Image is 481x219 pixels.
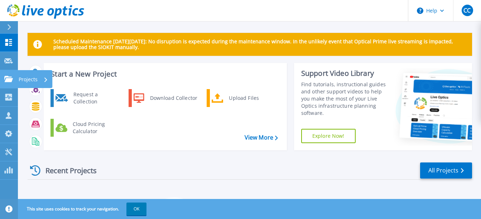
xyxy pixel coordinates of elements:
[245,134,278,141] a: View More
[69,121,122,135] div: Cloud Pricing Calculator
[51,70,278,78] h3: Start a New Project
[463,8,471,13] span: CC
[50,119,124,137] a: Cloud Pricing Calculator
[50,89,124,107] a: Request a Collection
[225,91,278,105] div: Upload Files
[28,162,106,179] div: Recent Projects
[19,70,38,89] p: Projects
[126,203,146,215] button: OK
[301,69,390,78] div: Support Video Library
[53,39,466,50] p: Scheduled Maintenance [DATE][DATE]: No disruption is expected during the maintenance window. In t...
[420,162,472,179] a: All Projects
[70,91,122,105] div: Request a Collection
[20,203,146,215] span: This site uses cookies to track your navigation.
[207,89,280,107] a: Upload Files
[301,129,356,143] a: Explore Now!
[301,81,390,117] div: Find tutorials, instructional guides and other support videos to help you make the most of your L...
[146,91,201,105] div: Download Collector
[129,89,202,107] a: Download Collector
